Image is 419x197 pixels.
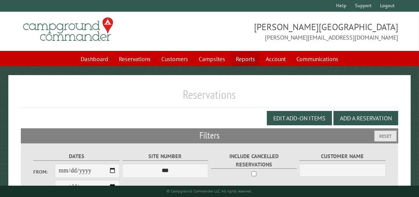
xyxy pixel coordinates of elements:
img: tab_domain_overview_orange.svg [20,44,26,50]
label: Customer Name [299,152,386,161]
a: Reservations [114,52,155,66]
img: website_grey.svg [12,20,18,26]
a: Dashboard [76,52,113,66]
button: Edit Add-on Items [267,111,332,125]
h2: Filters [21,128,398,143]
div: v 4.0.25 [21,12,37,18]
div: Keywords by Traffic [84,45,128,49]
label: To: [33,184,55,191]
h1: Reservations [21,87,398,108]
img: Campground Commander [21,15,115,44]
a: Reports [231,52,260,66]
label: Site Number [122,152,209,161]
div: Domain Overview [29,45,68,49]
button: Add a Reservation [333,111,398,125]
div: Domain: [DOMAIN_NAME] [20,20,83,26]
small: © Campground Commander LLC. All rights reserved. [167,189,252,194]
button: Reset [374,131,397,142]
img: tab_keywords_by_traffic_grey.svg [75,44,81,50]
a: Account [261,52,290,66]
label: From: [33,168,55,175]
label: Include Cancelled Reservations [211,152,297,169]
a: Customers [157,52,193,66]
a: Communications [292,52,343,66]
span: [PERSON_NAME][GEOGRAPHIC_DATA] [PERSON_NAME][EMAIL_ADDRESS][DOMAIN_NAME] [210,21,398,42]
label: Dates [33,152,120,161]
img: logo_orange.svg [12,12,18,18]
a: Campsites [194,52,230,66]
